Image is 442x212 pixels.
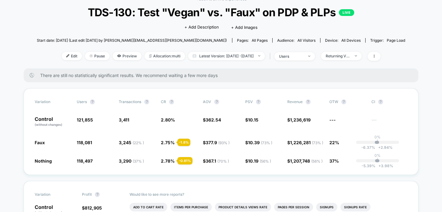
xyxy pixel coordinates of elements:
[130,203,167,211] li: Add To Cart Rate
[119,117,129,122] span: 3,411
[252,38,268,43] span: all pages
[193,54,196,57] img: calendar
[144,99,149,104] button: ?
[256,99,261,104] button: ?
[149,54,152,58] img: rebalance
[35,117,71,127] p: Control
[329,99,363,104] span: OTW
[119,99,141,104] span: Transactions
[218,141,230,145] span: ( 93 % )
[66,54,69,57] img: edit
[378,145,381,150] span: +
[287,99,303,104] span: Revenue
[245,99,253,104] span: PSV
[206,117,221,122] span: 362.54
[374,153,381,158] p: 0%
[170,203,212,211] li: Items Per Purchase
[35,123,62,126] span: (without changes)
[203,117,221,122] span: $
[161,140,175,145] span: 2.75 %
[35,192,68,197] span: Variation
[308,56,310,57] img: end
[85,52,110,60] span: Pause
[184,24,219,30] span: + Add Description
[378,99,383,104] button: ?
[287,140,323,145] span: $
[214,99,219,104] button: ?
[326,54,350,58] div: Returning Visitors
[95,192,100,197] button: ?
[145,52,185,60] span: Allocation: multi
[329,158,339,164] span: 37%
[215,203,271,211] li: Product Details Views Rate
[90,99,95,104] button: ?
[62,52,82,60] span: Edit
[245,140,272,145] span: $
[371,118,407,127] span: ---
[341,99,346,104] button: ?
[203,158,229,164] span: $
[217,159,229,164] span: ( 70 % )
[35,158,52,164] span: Nothing
[248,140,272,145] span: 10.39
[279,54,304,59] div: users
[113,52,142,60] span: Preview
[274,203,313,211] li: Pages Per Session
[258,55,260,56] img: end
[133,141,144,145] span: ( 22 % )
[245,117,258,122] span: $
[77,117,93,122] span: 121,855
[188,52,265,60] span: Latest Version: [DATE] - [DATE]
[329,140,339,145] span: 22%
[277,38,316,43] div: Audience:
[387,38,405,43] span: Page Load
[161,99,166,104] span: CR
[374,135,381,139] p: 0%
[297,38,316,43] span: All Visitors
[248,158,271,164] span: 10.19
[306,99,311,104] button: ?
[261,141,272,145] span: ( 73 % )
[375,145,393,150] span: 2.94 %
[177,139,190,146] div: - 1.8 %
[311,159,323,164] span: ( 56 % )
[206,140,230,145] span: 377.9
[35,140,45,145] span: Faux
[378,164,381,168] span: +
[177,157,192,164] div: - 0.81 %
[375,164,393,168] span: 3.98 %
[237,38,268,43] div: Pages:
[119,158,144,164] span: 3,290
[206,158,229,164] span: 367.1
[161,158,175,164] span: 2.78 %
[77,158,93,164] span: 118,497
[248,117,258,122] span: 10.15
[340,203,370,211] li: Signups Rate
[316,203,337,211] li: Signups
[260,159,271,164] span: ( 56 % )
[90,54,93,57] img: end
[371,99,405,104] span: CI
[130,192,408,197] p: Would like to see more reports?
[339,9,354,16] p: LIVE
[290,158,323,164] span: 1,207,748
[161,117,175,122] span: 2.80 %
[287,117,311,122] span: $
[377,158,378,162] p: |
[355,55,357,56] img: end
[77,99,87,104] span: users
[133,159,144,164] span: ( 37 % )
[203,140,230,145] span: $
[169,99,174,104] button: ?
[40,73,406,78] span: There are still no statistically significant results. We recommend waiting a few more days
[370,38,405,43] div: Trigger:
[77,140,92,145] span: 118,081
[82,192,92,197] span: Profit
[320,38,365,43] span: Device:
[312,141,323,145] span: ( 73 % )
[119,140,144,145] span: 3,245
[55,6,387,19] span: TDS-130: Test "Vegan" vs. "Faux" on PDP & PLPs
[290,117,311,122] span: 1,236,619
[361,145,375,150] span: -6.37 %
[231,25,258,30] span: + Add Images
